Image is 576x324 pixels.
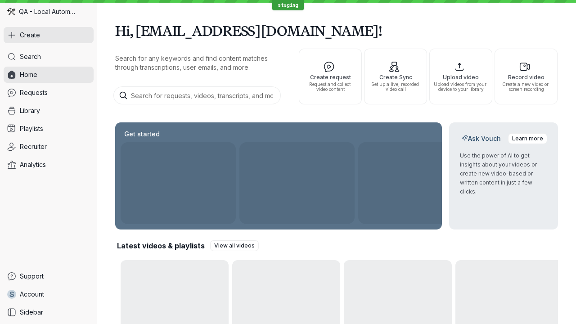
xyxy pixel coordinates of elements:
button: Create [4,27,94,43]
span: Recruiter [20,142,47,151]
span: Analytics [20,160,46,169]
h2: Get started [122,130,162,139]
span: Library [20,106,40,115]
span: Create request [303,74,358,80]
span: s [9,290,14,299]
span: Create [20,31,40,40]
h2: Latest videos & playlists [117,241,205,251]
input: Search for requests, videos, transcripts, and more... [113,86,281,104]
a: Search [4,49,94,65]
span: View all videos [214,241,255,250]
p: Use the power of AI to get insights about your videos or create new video-based or written conten... [460,151,547,196]
span: Search [20,52,41,61]
span: Upload videos from your device to your library [433,82,488,92]
p: Search for any keywords and find content matches through transcriptions, user emails, and more. [115,54,283,72]
button: Create requestRequest and collect video content [299,49,362,104]
span: QA - Local Automation [19,7,76,16]
a: Library [4,103,94,119]
img: QA - Local Automation avatar [7,8,15,16]
a: Playlists [4,121,94,137]
span: Playlists [20,124,43,133]
span: Requests [20,88,48,97]
a: Support [4,268,94,284]
span: Learn more [512,134,543,143]
a: Learn more [508,133,547,144]
button: Record videoCreate a new video or screen recording [495,49,558,104]
h2: Ask Vouch [460,134,503,143]
a: Home [4,67,94,83]
span: Set up a live, recorded video call [368,82,423,92]
div: QA - Local Automation [4,4,94,20]
span: Support [20,272,44,281]
button: Upload videoUpload videos from your device to your library [429,49,492,104]
button: Create SyncSet up a live, recorded video call [364,49,427,104]
span: Home [20,70,37,79]
a: Requests [4,85,94,101]
span: Record video [499,74,553,80]
h1: Hi, [EMAIL_ADDRESS][DOMAIN_NAME]! [115,18,558,43]
span: Sidebar [20,308,43,317]
span: Create Sync [368,74,423,80]
span: Upload video [433,74,488,80]
span: Create a new video or screen recording [499,82,553,92]
span: Account [20,290,44,299]
a: Sidebar [4,304,94,320]
a: Recruiter [4,139,94,155]
a: View all videos [210,240,259,251]
a: Analytics [4,157,94,173]
a: sAccount [4,286,94,302]
span: Request and collect video content [303,82,358,92]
